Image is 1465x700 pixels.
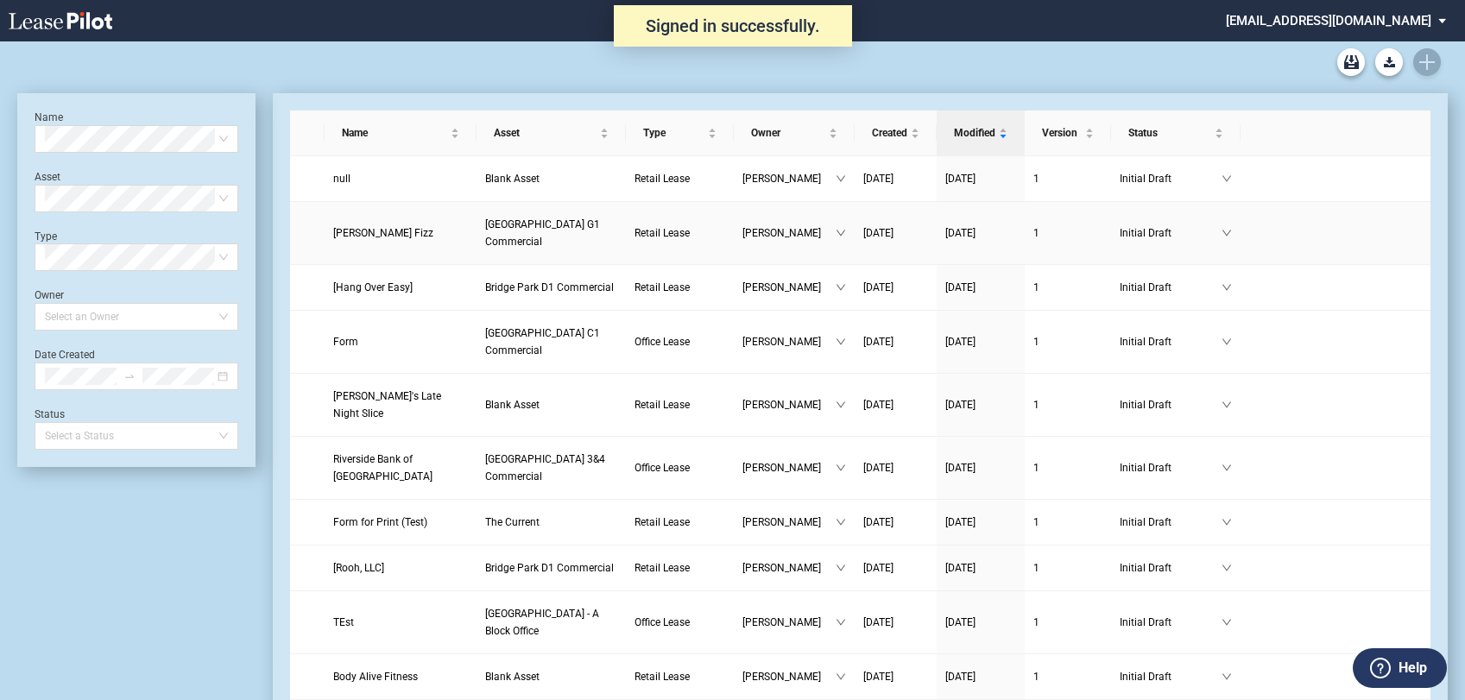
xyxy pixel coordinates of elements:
[945,514,1016,531] a: [DATE]
[485,327,600,356] span: Bridge Park C1 Commercial
[863,333,928,350] a: [DATE]
[1120,224,1222,242] span: Initial Draft
[1033,279,1102,296] a: 1
[1033,281,1039,293] span: 1
[333,333,468,350] a: Form
[1128,124,1211,142] span: Status
[945,224,1016,242] a: [DATE]
[635,227,690,239] span: Retail Lease
[635,336,690,348] span: Office Lease
[863,559,928,577] a: [DATE]
[333,227,433,239] span: Rockett Fizz
[863,562,894,574] span: [DATE]
[485,399,540,411] span: Blank Asset
[1033,559,1102,577] a: 1
[635,614,725,631] a: Office Lease
[333,281,413,293] span: [Hang Over Easy]
[1222,228,1232,238] span: down
[485,608,599,637] span: Bridge Park - A Block Office
[863,227,894,239] span: [DATE]
[945,562,976,574] span: [DATE]
[1370,48,1408,76] md-menu: Download Blank Form List
[945,614,1016,631] a: [DATE]
[333,671,418,683] span: Body Alive Fitness
[1399,657,1427,679] label: Help
[1375,48,1403,76] button: Download Blank Form
[635,668,725,685] a: Retail Lease
[1033,170,1102,187] a: 1
[1033,514,1102,531] a: 1
[945,227,976,239] span: [DATE]
[485,514,617,531] a: The Current
[1222,337,1232,347] span: down
[742,459,836,476] span: [PERSON_NAME]
[945,616,976,628] span: [DATE]
[35,230,57,243] label: Type
[333,279,468,296] a: [Hang Over Easy]
[836,672,846,682] span: down
[342,124,447,142] span: Name
[1033,399,1039,411] span: 1
[494,124,597,142] span: Asset
[1120,459,1222,476] span: Initial Draft
[945,396,1016,413] a: [DATE]
[485,281,614,293] span: Bridge Park D1 Commercial
[333,614,468,631] a: TEst
[863,514,928,531] a: [DATE]
[635,396,725,413] a: Retail Lease
[485,453,605,482] span: Bridge Park CBlock 3&4 Commercial
[35,289,64,301] label: Owner
[1120,396,1222,413] span: Initial Draft
[734,110,855,156] th: Owner
[863,614,928,631] a: [DATE]
[742,333,836,350] span: [PERSON_NAME]
[1033,616,1039,628] span: 1
[836,282,846,293] span: down
[863,224,928,242] a: [DATE]
[1033,462,1039,474] span: 1
[945,281,976,293] span: [DATE]
[1033,396,1102,413] a: 1
[1120,170,1222,187] span: Initial Draft
[872,124,907,142] span: Created
[635,562,690,574] span: Retail Lease
[333,616,354,628] span: TEst
[836,563,846,573] span: down
[863,459,928,476] a: [DATE]
[614,5,852,47] div: Signed in successfully.
[1120,514,1222,531] span: Initial Draft
[635,559,725,577] a: Retail Lease
[1120,279,1222,296] span: Initial Draft
[1222,517,1232,527] span: down
[1353,648,1447,688] button: Help
[635,514,725,531] a: Retail Lease
[836,228,846,238] span: down
[333,173,350,185] span: null
[742,279,836,296] span: [PERSON_NAME]
[1222,173,1232,184] span: down
[643,124,704,142] span: Type
[1120,668,1222,685] span: Initial Draft
[485,605,617,640] a: [GEOGRAPHIC_DATA] - A Block Office
[836,463,846,473] span: down
[635,170,725,187] a: Retail Lease
[635,671,690,683] span: Retail Lease
[863,336,894,348] span: [DATE]
[1222,617,1232,627] span: down
[855,110,937,156] th: Created
[863,279,928,296] a: [DATE]
[751,124,825,142] span: Owner
[742,224,836,242] span: [PERSON_NAME]
[836,617,846,627] span: down
[1120,614,1222,631] span: Initial Draft
[863,462,894,474] span: [DATE]
[1033,459,1102,476] a: 1
[1120,333,1222,350] span: Initial Draft
[1222,463,1232,473] span: down
[485,325,617,359] a: [GEOGRAPHIC_DATA] C1 Commercial
[742,170,836,187] span: [PERSON_NAME]
[954,124,995,142] span: Modified
[485,173,540,185] span: Blank Asset
[626,110,734,156] th: Type
[35,171,60,183] label: Asset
